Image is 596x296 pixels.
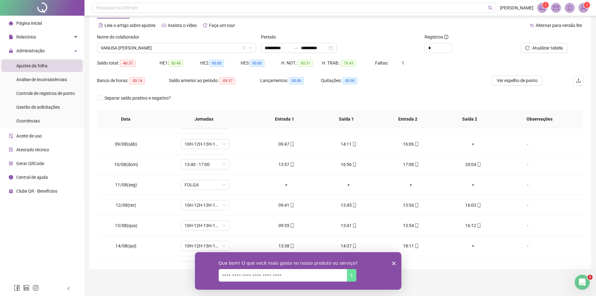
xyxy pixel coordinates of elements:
span: -50:14 [129,77,145,84]
div: - [509,202,546,209]
div: 13:38 [260,242,313,249]
div: Saldo anterior ao período: [169,77,260,84]
div: + [385,181,437,188]
span: mail [553,5,559,11]
sup: Atualize o seu contato no menu Meus Dados [584,2,590,8]
div: Banco de horas: [97,77,169,84]
span: mobile [352,223,357,228]
div: 13:54 [385,222,437,229]
span: mobile [289,203,294,207]
div: 16:03 [447,202,499,209]
div: 18:11 [385,242,437,249]
span: 10H-12H-13H-18H20 [185,241,226,251]
span: 11/08(seg) [115,182,137,187]
button: Atualizar tabela [520,43,568,53]
div: 09:41 [260,202,313,209]
span: 13/08(qua) [115,223,137,228]
label: Período [261,34,280,40]
div: HE 3: [241,60,281,67]
span: swap [530,23,534,28]
span: Clube QR - Beneficios [16,189,57,194]
div: 09:55 [260,222,313,229]
span: mobile [289,162,294,167]
span: Gestão de solicitações [16,105,60,110]
span: Faltas: [375,60,389,65]
span: 09/08(sáb) [115,142,137,147]
span: 12/08(ter) [116,203,136,208]
th: Data [97,111,155,128]
div: H. NOT.: [281,60,322,67]
span: Gerar QRCode [16,161,44,166]
div: + [447,242,499,249]
div: - [509,141,546,148]
span: Assista o vídeo [168,23,197,28]
span: home [9,21,13,25]
span: file-text [99,23,103,28]
span: [PERSON_NAME] [500,4,533,11]
th: Saída 2 [439,111,500,128]
div: 13:54 [385,202,437,209]
span: Administração [16,48,45,53]
iframe: Intercom live chat [575,275,590,290]
th: Observações [500,111,579,128]
span: 10H-12H-13H-18H20 [185,200,226,210]
span: mobile [414,203,419,207]
span: left [66,286,71,291]
span: mobile [476,223,481,228]
span: to [293,45,298,50]
span: swap-right [293,45,298,50]
span: FOLGA [185,180,226,190]
span: Leia o artigo sobre ajustes [104,23,155,28]
span: 00:00 [289,77,304,84]
div: 13:45 [323,202,375,209]
span: facebook [14,285,20,291]
span: Registros [425,34,448,40]
span: Atualizar tabela [532,44,563,51]
span: Aceite de uso [16,133,42,138]
span: VANUSA MARIA DA SILVA [101,43,252,53]
div: 14:11 [323,141,375,148]
div: - [509,242,546,249]
span: mobile [414,142,419,146]
button: Ver espelho de ponto [492,75,543,86]
div: 14:37 [323,242,375,249]
span: file [9,35,13,39]
span: Relatórios [16,34,36,39]
div: 16:56 [323,161,375,168]
span: mobile [289,142,294,146]
span: Observações [505,116,574,122]
span: 2 [588,275,593,280]
span: mobile [352,244,357,248]
span: filter [242,46,246,50]
span: mobile [289,223,294,228]
span: mobile [414,223,419,228]
th: Entrada 1 [254,111,315,128]
span: mobile [476,203,481,207]
span: 1 [586,3,588,7]
div: Lançamentos: [260,77,321,84]
span: info-circle [9,175,13,179]
span: youtube [162,23,166,28]
span: Faça um tour [209,23,235,28]
span: reload [525,46,530,50]
span: 14/08(qui) [115,243,136,248]
div: - [509,181,546,188]
span: audit [9,134,13,138]
span: Controle de registros de ponto [16,91,75,96]
div: 13:57 [260,161,313,168]
span: 13:40 - 17:00 [185,160,226,169]
span: linkedin [23,285,29,291]
span: 1 [402,60,404,65]
div: - [509,161,546,168]
span: Ajustes da folha [16,63,48,68]
span: -09:37 [220,77,235,84]
span: mobile [414,244,419,248]
span: Alternar para versão lite [536,23,582,28]
div: 17:08 [385,161,437,168]
sup: 1 [543,2,549,8]
span: -40:37 [120,60,135,67]
div: 16:12 [447,222,499,229]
